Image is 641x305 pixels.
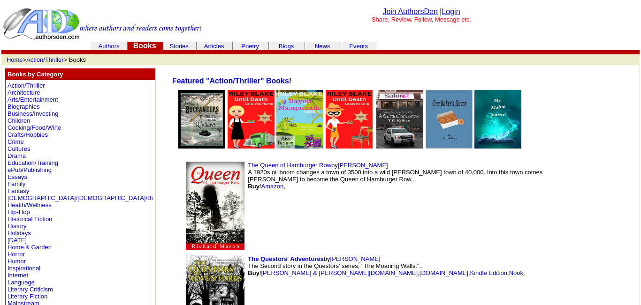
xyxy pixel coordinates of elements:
a: Until Death Loses Its Grip [326,142,373,150]
a: The Buccaneers of St. Frederick Island: Sibby's Secret [178,142,225,150]
img: 79696.jpg [228,90,275,149]
a: Featured "Action/Thriller" Books [172,77,289,85]
a: Home & Garden [8,244,52,251]
a: Crime [8,138,24,145]
a: Stories [169,43,188,50]
a: Children [8,117,30,124]
a: Family [8,180,25,187]
a: Business/Investing [8,110,58,117]
a: Home [7,56,23,63]
a: Humor [8,258,26,265]
a: Architecture [8,89,40,96]
a: Literary Criticism [8,286,53,293]
a: Authors [99,43,120,50]
a: Drama [8,152,26,159]
a: Login [442,7,460,15]
img: 79697.jpg [326,90,373,149]
b: Buy [248,183,259,190]
b: ! [172,77,291,85]
img: header_logo2.gif [3,7,202,40]
a: [PERSON_NAME] [338,162,388,169]
a: Arts/Entertainment [8,96,58,103]
a: Hip-Hop [8,208,30,216]
img: shim.gif [631,208,633,211]
a: Blogs [279,43,294,50]
img: 77849.jpg [474,90,521,149]
a: Nook [509,269,523,276]
a: Books [133,42,156,50]
a: History [8,223,26,230]
a: Cooking/Food/Wine [8,124,61,131]
a: Bayou Masquerade (Miss Fortune World: Bayou Cozy Romantic Thrills Book 8) [276,142,323,150]
a: Essays [8,173,27,180]
a: [DEMOGRAPHIC_DATA]/[DEMOGRAPHIC_DATA]/Bi [8,194,153,201]
a: Health/Wellness [8,201,52,208]
a: A Better Solution (Crowley County Series # 2) [376,142,423,150]
img: 78282.jpg [186,162,244,250]
a: Inspirational [8,265,40,272]
a: Events [349,43,368,50]
a: Poetry [241,43,259,50]
a: Join AuthorsDen [382,7,437,15]
a: Historical Fiction [8,216,52,223]
a: Cultures [8,145,30,152]
a: [PERSON_NAME] [330,255,381,262]
a: Amazon [261,183,284,190]
a: Action/Thriller [8,82,45,89]
a: Language [8,279,35,286]
font: by A 1920s oil boom changes a town of 3500 into a wild [PERSON_NAME] town of 40,000. Into this to... [248,162,542,190]
b: Books by Category [8,71,63,78]
a: News [315,43,330,50]
a: Biographies [8,103,40,110]
a: The Queen of Hamburger Row [248,162,331,169]
a: One Baker's Dozen [426,142,473,150]
font: > > Books [7,56,86,63]
a: Literary Fiction [8,293,47,300]
a: ePub/Publishing [8,166,52,173]
a: Action/Thriller [26,56,63,63]
img: 80345.jpg [178,90,225,149]
font: Share, Review, Follow, Message etc. [372,16,471,23]
font: by The Second story in the Questors' series, "The Moaning Walls.".. ! , , , , [248,255,525,276]
a: My Maine Journal [474,142,521,150]
a: Internet [8,272,28,279]
a: Fantasy [8,187,29,194]
b: Buy [248,269,259,276]
a: Education/Training [8,159,58,166]
img: 79680.jpeg [276,90,323,149]
img: shim.gif [584,178,622,234]
a: Articles [204,43,224,50]
a: Kindle Edition [470,269,508,276]
a: Holidays [8,230,31,237]
a: Until Death Calls You Home: [228,142,275,150]
font: | [440,7,460,15]
a: [PERSON_NAME] & [PERSON_NAME][DOMAIN_NAME] [261,269,418,276]
a: Horror [8,251,25,258]
a: Crafts/Hobbies [8,131,48,138]
a: [DATE] [8,237,27,244]
a: [DOMAIN_NAME] [420,269,468,276]
img: 25168.jpg [426,90,473,149]
img: 61702.jpg [376,90,423,149]
a: The Questors' Adventures [248,255,324,262]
